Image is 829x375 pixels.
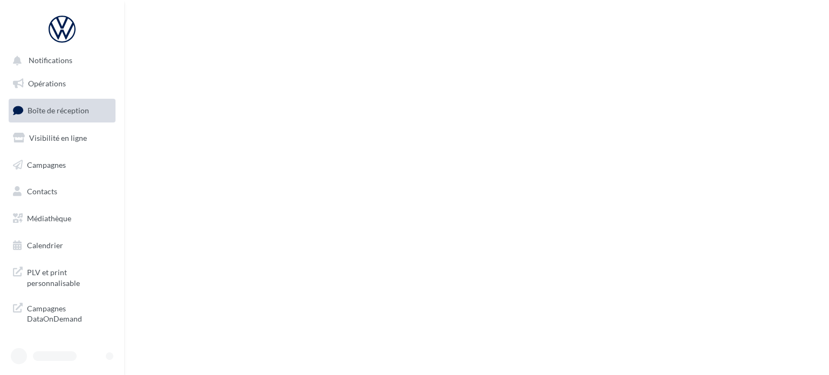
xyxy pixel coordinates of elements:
[27,301,111,324] span: Campagnes DataOnDemand
[6,207,118,230] a: Médiathèque
[6,261,118,292] a: PLV et print personnalisable
[28,106,89,115] span: Boîte de réception
[29,56,72,65] span: Notifications
[6,72,118,95] a: Opérations
[27,160,66,169] span: Campagnes
[6,234,118,257] a: Calendrier
[27,187,57,196] span: Contacts
[29,133,87,142] span: Visibilité en ligne
[6,99,118,122] a: Boîte de réception
[27,241,63,250] span: Calendrier
[6,297,118,329] a: Campagnes DataOnDemand
[6,154,118,176] a: Campagnes
[27,265,111,288] span: PLV et print personnalisable
[6,180,118,203] a: Contacts
[27,214,71,223] span: Médiathèque
[6,127,118,149] a: Visibilité en ligne
[28,79,66,88] span: Opérations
